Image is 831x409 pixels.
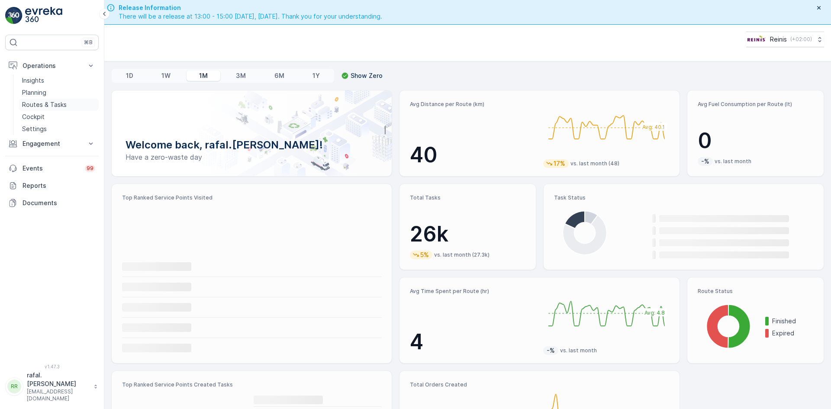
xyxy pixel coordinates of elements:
button: RRrafal.[PERSON_NAME][EMAIL_ADDRESS][DOMAIN_NAME] [5,371,99,402]
p: 1D [126,71,133,80]
p: Routes & Tasks [22,100,67,109]
p: -% [546,346,556,355]
a: Events99 [5,160,99,177]
p: ⌘B [84,39,93,46]
p: Finished [772,317,813,325]
p: 4 [410,329,536,355]
p: Engagement [23,139,81,148]
p: Total Orders Created [410,381,536,388]
p: 99 [87,165,93,172]
p: 5% [419,251,430,259]
p: vs. last month [560,347,597,354]
a: Settings [19,123,99,135]
a: Insights [19,74,99,87]
p: vs. last month (27.3k) [434,251,490,258]
p: Top Ranked Service Points Visited [122,194,381,201]
p: 40 [410,142,536,168]
p: vs. last month (48) [570,160,619,167]
a: Reports [5,177,99,194]
a: Routes & Tasks [19,99,99,111]
a: Cockpit [19,111,99,123]
p: 3M [236,71,246,80]
p: Events [23,164,80,173]
p: Insights [22,76,44,85]
button: Reinis(+02:00) [746,32,824,47]
button: Engagement [5,135,99,152]
p: Planning [22,88,46,97]
p: [EMAIL_ADDRESS][DOMAIN_NAME] [27,388,89,402]
p: 17% [553,159,566,168]
p: Reports [23,181,95,190]
a: Planning [19,87,99,99]
a: Documents [5,194,99,212]
p: Avg Time Spent per Route (hr) [410,288,536,295]
p: Top Ranked Service Points Created Tasks [122,381,381,388]
span: Release Information [119,3,382,12]
p: rafal.[PERSON_NAME] [27,371,89,388]
img: logo_light-DOdMpM7g.png [25,7,62,24]
p: 26k [410,221,525,247]
p: Cockpit [22,113,45,121]
img: logo [5,7,23,24]
p: -% [700,157,710,166]
p: Operations [23,61,81,70]
p: 0 [698,128,813,154]
p: Avg Distance per Route (km) [410,101,536,108]
p: Task Status [554,194,813,201]
p: 1M [199,71,208,80]
p: Avg Fuel Consumption per Route (lt) [698,101,813,108]
span: There will be a release at 13:00 - 15:00 [DATE], [DATE]. Thank you for your understanding. [119,12,382,21]
button: Operations [5,57,99,74]
span: v 1.47.3 [5,364,99,369]
p: Documents [23,199,95,207]
p: Expired [772,329,813,338]
img: Reinis-Logo-Vrijstaand_Tekengebied-1-copy2_aBO4n7j.png [746,35,767,44]
p: Route Status [698,288,813,295]
p: 6M [274,71,284,80]
p: Welcome back, rafal.[PERSON_NAME]! [126,138,378,152]
p: 1Y [312,71,320,80]
p: Show Zero [351,71,383,80]
p: 1W [161,71,171,80]
p: vs. last month [715,158,751,165]
p: Have a zero-waste day [126,152,378,162]
p: ( +02:00 ) [790,36,812,43]
p: Total Tasks [410,194,525,201]
p: Settings [22,125,47,133]
div: RR [7,380,21,393]
p: Reinis [770,35,787,44]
